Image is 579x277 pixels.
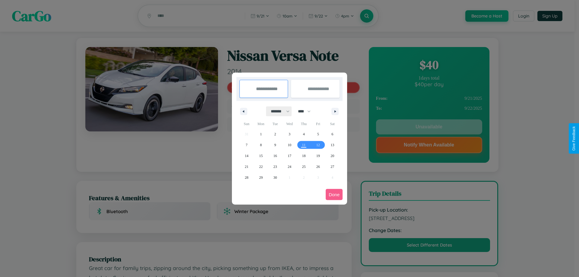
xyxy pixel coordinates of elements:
[274,150,277,161] span: 16
[260,140,262,150] span: 8
[254,119,268,129] span: Mon
[274,172,277,183] span: 30
[254,161,268,172] button: 22
[325,140,340,150] button: 13
[331,150,334,161] span: 20
[297,150,311,161] button: 18
[274,140,276,150] span: 9
[325,129,340,140] button: 6
[326,189,343,200] button: Done
[260,129,262,140] span: 1
[274,161,277,172] span: 23
[245,150,248,161] span: 14
[297,119,311,129] span: Thu
[239,150,254,161] button: 14
[311,140,325,150] button: 12
[268,119,282,129] span: Tue
[282,119,296,129] span: Wed
[268,172,282,183] button: 30
[239,119,254,129] span: Sun
[239,172,254,183] button: 28
[302,150,305,161] span: 18
[303,129,305,140] span: 4
[246,140,248,150] span: 7
[311,161,325,172] button: 26
[259,161,263,172] span: 22
[297,161,311,172] button: 25
[331,161,334,172] span: 27
[259,172,263,183] span: 29
[288,140,291,150] span: 10
[245,161,248,172] span: 21
[268,129,282,140] button: 2
[325,161,340,172] button: 27
[302,161,305,172] span: 25
[254,150,268,161] button: 15
[239,161,254,172] button: 21
[325,119,340,129] span: Sat
[245,172,248,183] span: 28
[282,140,296,150] button: 10
[297,129,311,140] button: 4
[274,129,276,140] span: 2
[268,140,282,150] button: 9
[331,140,334,150] span: 13
[289,129,290,140] span: 3
[288,150,291,161] span: 17
[572,126,576,151] div: Give Feedback
[282,150,296,161] button: 17
[302,140,306,150] span: 11
[268,161,282,172] button: 23
[311,119,325,129] span: Fri
[259,150,263,161] span: 15
[268,150,282,161] button: 16
[317,129,319,140] span: 5
[316,140,320,150] span: 12
[254,172,268,183] button: 29
[254,140,268,150] button: 8
[311,129,325,140] button: 5
[254,129,268,140] button: 1
[316,150,320,161] span: 19
[325,150,340,161] button: 20
[239,140,254,150] button: 7
[311,150,325,161] button: 19
[288,161,291,172] span: 24
[282,161,296,172] button: 24
[331,129,333,140] span: 6
[316,161,320,172] span: 26
[282,129,296,140] button: 3
[297,140,311,150] button: 11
